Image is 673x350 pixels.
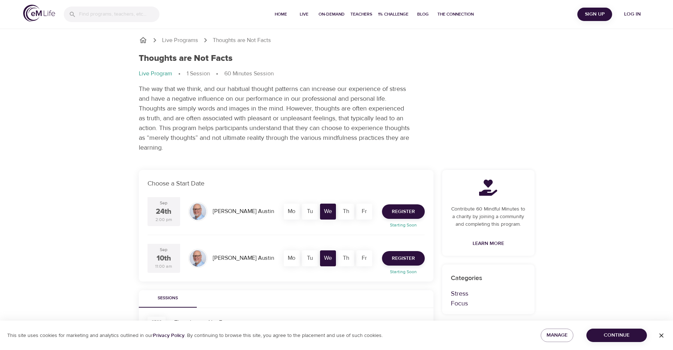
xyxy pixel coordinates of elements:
[174,318,425,327] div: Thoughts are Not Facts
[473,239,504,248] span: Learn More
[451,205,526,228] p: Contribute 60 Mindful Minutes to a charity by joining a community and completing this program.
[139,36,535,45] nav: breadcrumb
[155,263,172,270] div: 11:00 am
[284,250,300,266] div: Mo
[437,11,474,18] span: The Connection
[547,331,568,340] span: Manage
[320,204,336,220] div: We
[356,250,372,266] div: Fr
[302,204,318,220] div: Tu
[23,5,55,22] img: logo
[378,222,429,228] p: Starting Soon
[586,329,647,342] button: Continue
[284,204,300,220] div: Mo
[143,295,192,302] span: Sessions
[79,7,159,22] input: Find programs, teachers, etc...
[148,179,425,188] p: Choose a Start Date
[338,204,354,220] div: Th
[451,299,526,308] p: Focus
[210,204,277,218] div: [PERSON_NAME] Austin
[302,250,318,266] div: Tu
[414,11,432,18] span: Blog
[224,70,274,78] p: 60 Minutes Session
[577,8,612,21] button: Sign Up
[187,70,210,78] p: 1 Session
[392,254,415,263] span: Register
[160,247,167,253] div: Sep
[155,217,172,223] div: 2:00 pm
[210,251,277,265] div: [PERSON_NAME] Austin
[156,207,171,217] div: 24th
[378,11,408,18] span: 1% Challenge
[378,268,429,275] p: Starting Soon
[295,11,313,18] span: Live
[350,11,372,18] span: Teachers
[541,329,573,342] button: Manage
[356,204,372,220] div: Fr
[319,11,345,18] span: On-Demand
[338,250,354,266] div: Th
[139,84,411,153] p: The way that we think, and our habitual thought patterns can increase our experience of stress an...
[272,11,290,18] span: Home
[213,36,271,45] p: Thoughts are Not Facts
[320,250,336,266] div: We
[382,204,425,219] button: Register
[151,319,162,325] div: SESS
[615,8,650,21] button: Log in
[139,70,172,78] p: Live Program
[153,332,184,339] a: Privacy Policy
[618,10,647,19] span: Log in
[382,251,425,266] button: Register
[162,36,198,45] a: Live Programs
[157,253,171,264] div: 10th
[139,53,233,64] h1: Thoughts are Not Facts
[451,289,526,299] p: Stress
[470,237,507,250] a: Learn More
[580,10,609,19] span: Sign Up
[139,70,535,78] nav: breadcrumb
[592,331,641,340] span: Continue
[160,200,167,206] div: Sep
[451,273,526,283] p: Categories
[392,207,415,216] span: Register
